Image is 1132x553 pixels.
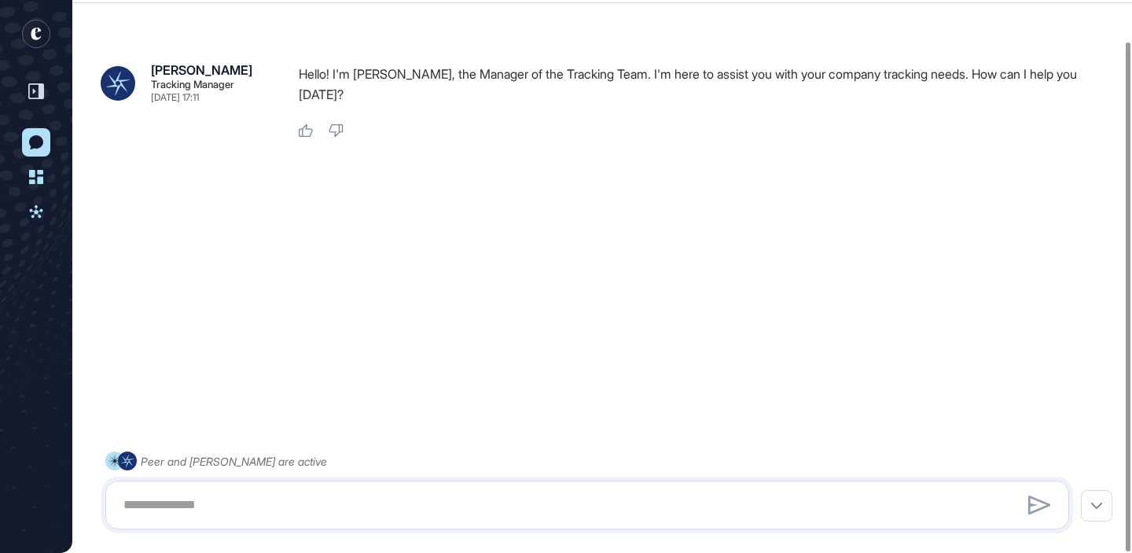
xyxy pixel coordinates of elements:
[22,20,50,48] div: entrapeer-logo
[299,64,1116,105] p: Hello! I'm [PERSON_NAME], the Manager of the Tracking Team. I'm here to assist you with your comp...
[151,79,234,90] div: Tracking Manager
[151,64,252,76] div: [PERSON_NAME]
[151,93,199,102] div: [DATE] 17:11
[141,452,327,471] div: Peer and [PERSON_NAME] are active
